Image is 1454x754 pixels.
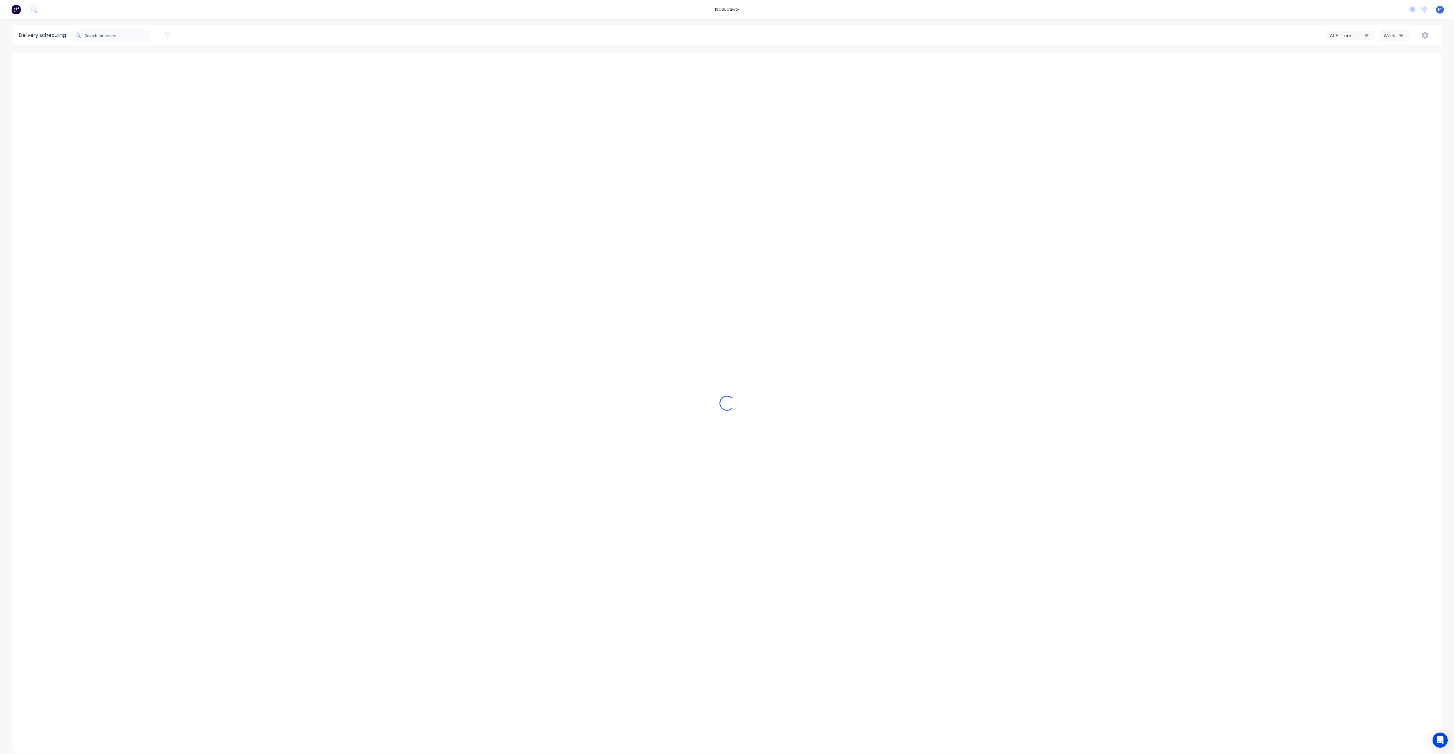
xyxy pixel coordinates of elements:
[85,29,151,42] input: Search for orders
[1327,31,1374,40] button: ACA Truck
[1380,30,1409,41] button: Week
[1438,7,1442,12] span: F1
[712,5,742,14] div: productivity
[1384,32,1402,39] div: Week
[13,25,72,45] div: Delivery scheduling
[1330,32,1364,39] div: ACA Truck
[1433,733,1448,748] div: Open Intercom Messenger
[11,5,21,14] img: Factory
